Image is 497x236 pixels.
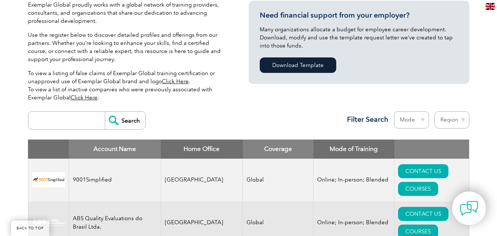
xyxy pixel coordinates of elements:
a: Click Here [71,94,97,101]
th: Account Name: activate to sort column descending [69,140,161,159]
a: Click Here [162,78,189,85]
td: Global [243,159,313,201]
p: To view a listing of false claims of Exemplar Global training certification or unapproved use of ... [28,69,227,102]
td: [GEOGRAPHIC_DATA] [161,159,243,201]
img: 37c9c059-616f-eb11-a812-002248153038-logo.png [32,172,65,187]
th: Mode of Training: activate to sort column ascending [313,140,394,159]
td: 9001Simplified [69,159,161,201]
p: Use the register below to discover detailed profiles and offerings from our partners. Whether you... [28,31,227,63]
img: contact-chat.png [460,199,478,218]
input: Search [105,112,145,129]
p: Exemplar Global proudly works with a global network of training providers, consultants, and organ... [28,1,227,25]
a: CONTACT US [398,164,448,178]
th: Coverage: activate to sort column ascending [243,140,313,159]
img: en [486,3,495,10]
h3: Need financial support from your employer? [260,11,458,20]
th: : activate to sort column ascending [394,140,469,159]
h3: Filter Search [342,115,388,124]
a: Download Template [260,57,336,73]
th: Home Office: activate to sort column ascending [161,140,243,159]
td: Online; In-person; Blended [313,159,394,201]
img: c92924ac-d9bc-ea11-a814-000d3a79823d-logo.jpg [32,219,65,227]
a: CONTACT US [398,207,448,221]
a: COURSES [398,182,438,196]
p: Many organizations allocate a budget for employee career development. Download, modify and use th... [260,25,458,50]
a: BACK TO TOP [11,221,49,236]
